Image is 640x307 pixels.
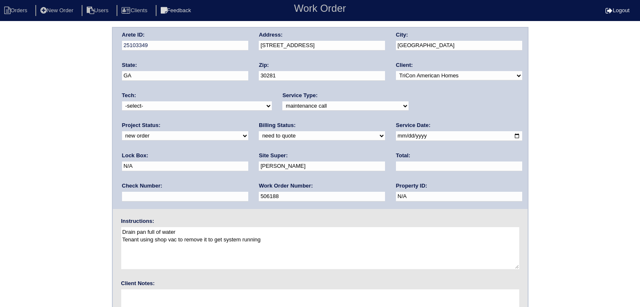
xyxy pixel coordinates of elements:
label: State: [122,61,137,69]
li: Feedback [156,5,198,16]
label: Site Super: [259,152,288,159]
li: Clients [117,5,154,16]
label: Arete ID: [122,31,145,39]
li: New Order [35,5,80,16]
label: Work Order Number: [259,182,313,190]
a: Logout [605,7,629,13]
label: Client: [396,61,413,69]
label: Lock Box: [122,152,149,159]
label: Instructions: [121,217,154,225]
label: Service Type: [282,92,318,99]
label: Zip: [259,61,269,69]
label: Service Date: [396,122,430,129]
a: New Order [35,7,80,13]
a: Users [82,7,115,13]
input: Enter a location [259,41,385,50]
label: Client Notes: [121,280,155,287]
label: Property ID: [396,182,427,190]
label: Tech: [122,92,136,99]
label: Check Number: [122,182,162,190]
label: Project Status: [122,122,161,129]
label: Billing Status: [259,122,295,129]
a: Clients [117,7,154,13]
li: Users [82,5,115,16]
label: Address: [259,31,282,39]
textarea: Drain pan full of water Tenant using shop vac to remove it to get system running [121,227,519,269]
label: Total: [396,152,410,159]
label: City: [396,31,408,39]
